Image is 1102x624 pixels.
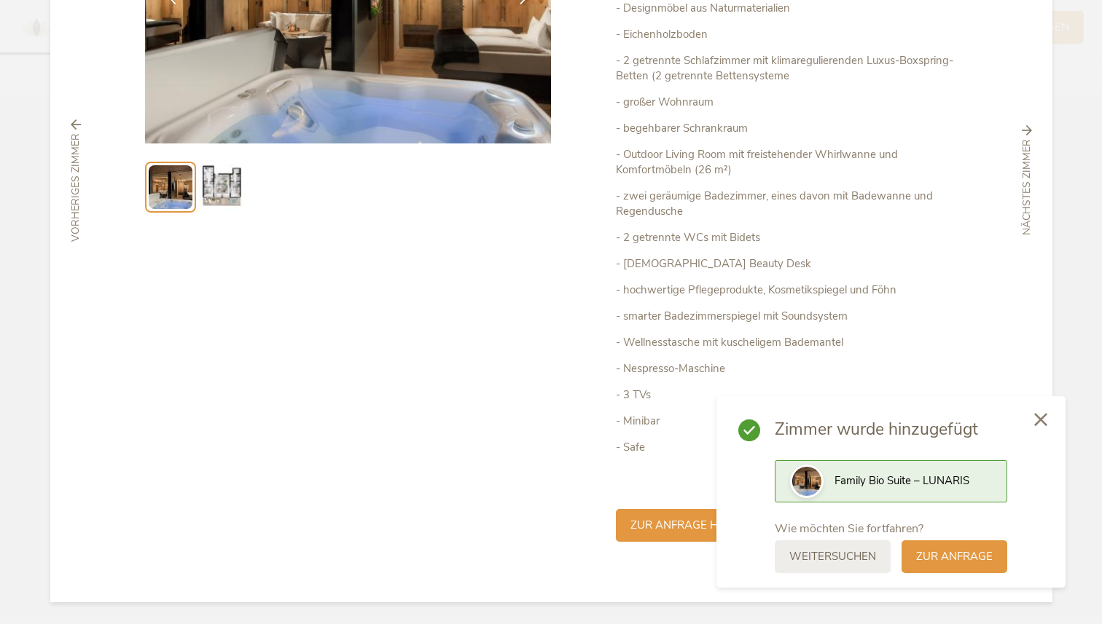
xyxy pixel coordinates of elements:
p: - großer Wohnraum [616,95,957,110]
p: - [DEMOGRAPHIC_DATA] Beauty Desk [616,256,957,272]
p: - smarter Badezimmerspiegel mit Soundsystem [616,309,957,324]
span: weitersuchen [789,549,876,564]
span: Zimmer wurde hinzugefügt [775,418,1007,441]
img: Preview [198,164,245,210]
p: - 2 getrennte WCs mit Bidets [616,230,957,245]
span: Family Bio Suite – LUNARIS [835,473,969,488]
p: - 3 TVs [616,387,957,403]
span: vorheriges Zimmer [69,133,83,242]
span: Wie möchten Sie fortfahren? [775,521,923,537]
p: - Minibar [616,414,957,429]
img: Preview [149,165,192,209]
p: - hochwertige Pflegeprodukte, Kosmetikspiegel und Föhn [616,283,957,298]
span: nächstes Zimmer [1020,139,1034,235]
p: - Safe [616,440,957,455]
p: - Outdoor Living Room mit freistehender Whirlwanne und Komfortmöbeln (26 m²) [616,147,957,178]
img: Preview [792,467,821,496]
span: zur Anfrage [916,549,993,564]
p: - zwei geräumige Badezimmer, eines davon mit Badewanne und Regendusche [616,189,957,219]
p: - Nespresso-Maschine [616,361,957,376]
p: - begehbarer Schrankraum [616,121,957,136]
span: zur Anfrage hinzufügen [630,518,780,533]
p: - Wellnesstasche mit kuscheligem Bademantel [616,335,957,350]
